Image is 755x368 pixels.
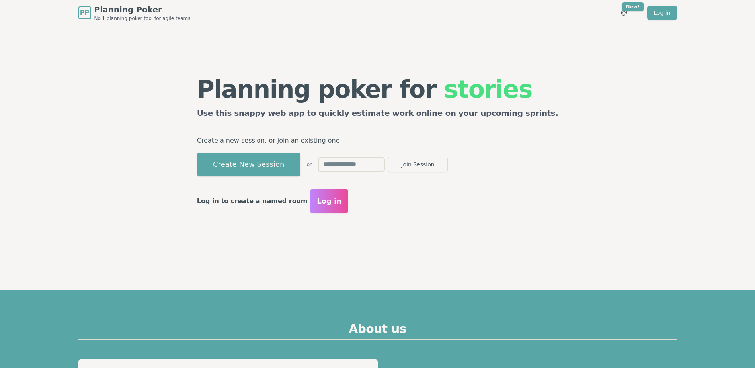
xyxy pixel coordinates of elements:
[197,196,308,207] p: Log in to create a named room
[78,4,191,22] a: PPPlanning PokerNo.1 planning poker tool for agile teams
[78,322,677,340] h2: About us
[647,6,677,20] a: Log in
[94,4,191,15] span: Planning Poker
[622,2,644,11] div: New!
[197,135,558,146] p: Create a new session, or join an existing one
[388,157,448,172] button: Join Session
[310,189,348,213] button: Log in
[617,6,631,20] button: New!
[444,75,532,103] span: stories
[307,161,312,168] span: or
[80,8,89,18] span: PP
[197,108,558,122] h2: Use this snappy web app to quickly estimate work online on your upcoming sprints.
[94,15,191,22] span: No.1 planning poker tool for agile teams
[317,196,341,207] span: Log in
[197,77,558,101] h1: Planning poker for
[197,153,300,176] button: Create New Session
